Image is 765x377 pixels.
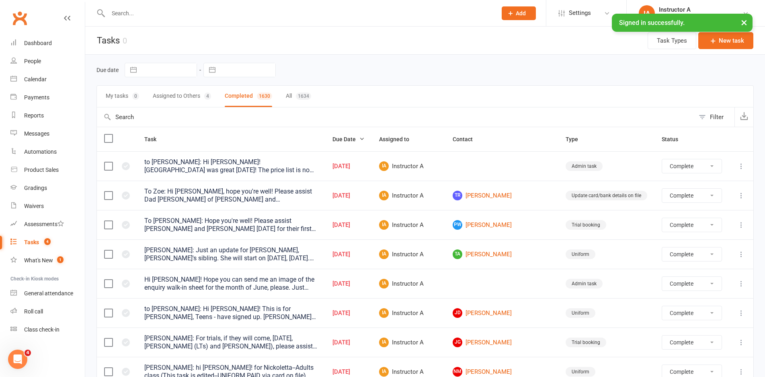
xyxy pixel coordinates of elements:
span: 1 [57,256,64,263]
span: IA [379,161,389,171]
div: People [24,58,41,64]
div: Uniform [566,249,595,259]
span: Instructor A [379,279,438,288]
a: People [10,52,85,70]
div: Admin task [566,161,603,171]
div: Payments [24,94,49,101]
div: Uniform [566,308,595,318]
a: What's New1 [10,251,85,270]
a: JD[PERSON_NAME] [453,308,551,318]
div: Tasks [24,239,39,245]
button: Task Types [648,32,696,49]
a: Gradings [10,179,85,197]
button: Filter [695,107,734,127]
span: 4 [25,350,31,356]
a: Tasks 4 [10,233,85,251]
div: Update card/bank details on file [566,191,647,200]
span: TR [453,191,462,200]
div: Dashboard [24,40,52,46]
button: Type [566,134,587,144]
div: Uniform [566,367,595,377]
input: Search [97,107,695,127]
a: Waivers [10,197,85,215]
div: [DATE] [332,251,365,258]
span: Instructor A [379,338,438,347]
div: Automations [24,148,57,155]
div: [DATE] [332,369,365,375]
div: [DATE] [332,163,365,170]
span: JD [453,308,462,318]
div: Reports [24,112,44,119]
div: [PERSON_NAME]: For trials, if they will come, [DATE], [PERSON_NAME] (LTs) and [PERSON_NAME]), ple... [144,334,318,350]
a: Roll call [10,303,85,321]
span: Instructor A [379,249,438,259]
span: Instructor A [379,367,438,377]
div: 1630 [257,93,272,100]
span: Settings [569,4,591,22]
div: Instructor A [659,6,742,13]
div: Assessments [24,221,64,227]
div: to [PERSON_NAME]: Hi [PERSON_NAME]! This is for [PERSON_NAME], Teens - have signed up. [PERSON_NA... [144,305,318,321]
span: Task [144,136,165,142]
button: Due Date [332,134,365,144]
button: Status [662,134,687,144]
button: Assigned to [379,134,418,144]
div: Class check-in [24,326,59,333]
span: IA [379,191,389,200]
div: Gradings [24,185,47,191]
span: TA [453,249,462,259]
button: Add [502,6,536,20]
div: 0 [123,36,127,45]
a: Dashboard [10,34,85,52]
span: Instructor A [379,308,438,318]
a: Product Sales [10,161,85,179]
span: Status [662,136,687,142]
a: Messages [10,125,85,143]
div: Filter [710,112,724,122]
a: JG[PERSON_NAME] [453,338,551,347]
button: All1634 [286,86,311,107]
div: Trial booking [566,220,606,230]
div: Waivers [24,203,44,209]
span: Instructor A [379,220,438,230]
a: Automations [10,143,85,161]
span: 4 [44,238,51,245]
button: × [737,14,751,31]
span: NM [453,367,462,377]
span: IA [379,308,389,318]
button: New task [698,32,753,49]
a: Class kiosk mode [10,321,85,339]
a: Reports [10,107,85,125]
button: Contact [453,134,482,144]
div: [DATE] [332,280,365,287]
span: PW [453,220,462,230]
span: Due Date [332,136,365,142]
a: General attendance kiosk mode [10,284,85,303]
div: [DATE] [332,222,365,229]
span: Type [566,136,587,142]
div: Admin task [566,279,603,288]
div: 0 [132,93,139,100]
span: Instructor A [379,191,438,200]
a: Calendar [10,70,85,89]
div: 1634 [296,93,311,100]
span: IA [379,249,389,259]
button: Completed1630 [225,86,272,107]
span: IA [379,338,389,347]
div: Product Sales [24,167,59,173]
div: To Zoe: Hi [PERSON_NAME], hope you're well! Please assist Dad [PERSON_NAME] of [PERSON_NAME] and ... [144,187,318,204]
div: To [PERSON_NAME]: Hope you're well! Please assist [PERSON_NAME] and [PERSON_NAME] [DATE] for thei... [144,217,318,233]
span: Add [516,10,526,16]
span: Instructor A [379,161,438,171]
a: TR[PERSON_NAME] [453,191,551,200]
div: Trial booking [566,338,606,347]
div: What's New [24,257,53,264]
span: Signed in successfully. [619,19,685,27]
div: to [PERSON_NAME]: Hi [PERSON_NAME]! [GEOGRAPHIC_DATA] was great [DATE]! The price list is now upd... [144,158,318,174]
div: Hi [PERSON_NAME]! Hope you can send me an image of the enquiry walk-in sheet for the month of Jun... [144,276,318,292]
div: 4 [204,93,211,100]
div: Messages [24,130,49,137]
span: IA [379,220,389,230]
span: IA [379,367,389,377]
div: [DATE] [332,310,365,317]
